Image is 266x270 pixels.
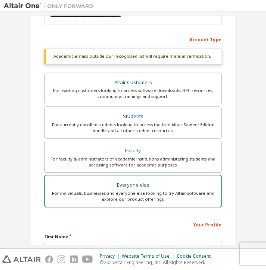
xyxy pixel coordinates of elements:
[100,253,122,259] div: Privacy
[44,234,222,240] label: First Name
[82,255,93,263] img: youtube.svg
[49,180,217,190] div: Everyone else
[49,156,217,168] div: For faculty & administrators of academic institutions administering students and accessing softwa...
[49,122,217,134] div: For currently enrolled students looking to access the free Altair Student Edition bundle and all ...
[44,49,222,64] div: Academic emails outside our recognised list will require manual verification.
[49,111,217,122] div: Students
[177,253,215,259] div: Cookie Consent
[2,255,41,263] img: altair_logo.svg
[4,2,97,10] img: Altair One
[49,190,217,202] div: For individuals, businesses and everyone else looking to try Altair software and explore our prod...
[49,88,217,99] div: For existing customers looking to access software downloads, HPC resources, community, trainings ...
[44,218,222,230] div: Your Profile
[44,33,222,45] div: Account Type
[49,146,217,156] div: Faculty
[49,77,217,88] div: Altair Customers
[58,255,65,263] img: instagram.svg
[122,253,177,259] div: Website Terms of Use
[70,255,78,263] img: linkedin.svg
[45,255,53,263] img: facebook.svg
[100,259,215,266] p: © 2025 Altair Engineering, Inc. All Rights Reserved.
